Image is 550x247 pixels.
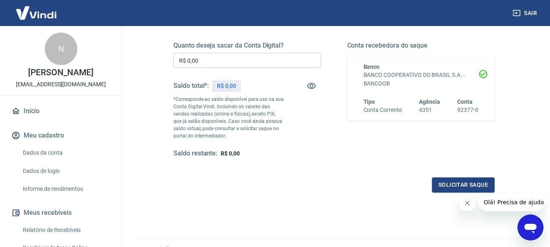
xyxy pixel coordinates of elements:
[20,144,112,161] a: Dados da conta
[364,98,375,105] span: Tipo
[364,63,380,70] span: Banco
[432,177,495,192] button: Solicitar saque
[173,82,209,90] h5: Saldo total*:
[347,42,495,50] h5: Conta recebedora do saque
[10,0,63,25] img: Vindi
[10,204,112,222] button: Meus recebíveis
[517,214,543,240] iframe: Botão para abrir a janela de mensagens
[20,181,112,197] a: Informe de rendimentos
[221,150,240,157] span: R$ 0,00
[173,149,217,158] h5: Saldo restante:
[28,68,93,77] p: [PERSON_NAME]
[20,163,112,179] a: Dados de login
[217,82,236,90] p: R$ 0,00
[511,6,540,21] button: Sair
[364,106,402,114] h6: Conta Corrente
[419,106,440,114] h6: 4351
[10,102,112,120] a: Início
[10,127,112,144] button: Meu cadastro
[457,106,478,114] h6: 92377-0
[459,195,475,211] iframe: Fechar mensagem
[479,193,543,211] iframe: Mensagem da empresa
[173,42,321,50] h5: Quanto deseja sacar da Conta Digital?
[16,80,106,89] p: [EMAIL_ADDRESS][DOMAIN_NAME]
[457,98,473,105] span: Conta
[364,71,479,88] h6: BANCO COOPERATIVO DO BRASIL S.A. - BANCOOB
[173,96,284,140] p: *Corresponde ao saldo disponível para uso na sua Conta Digital Vindi. Incluindo os valores das ve...
[45,33,77,65] div: N
[5,6,68,12] span: Olá! Precisa de ajuda?
[20,222,112,238] a: Relatório de Recebíveis
[419,98,440,105] span: Agência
